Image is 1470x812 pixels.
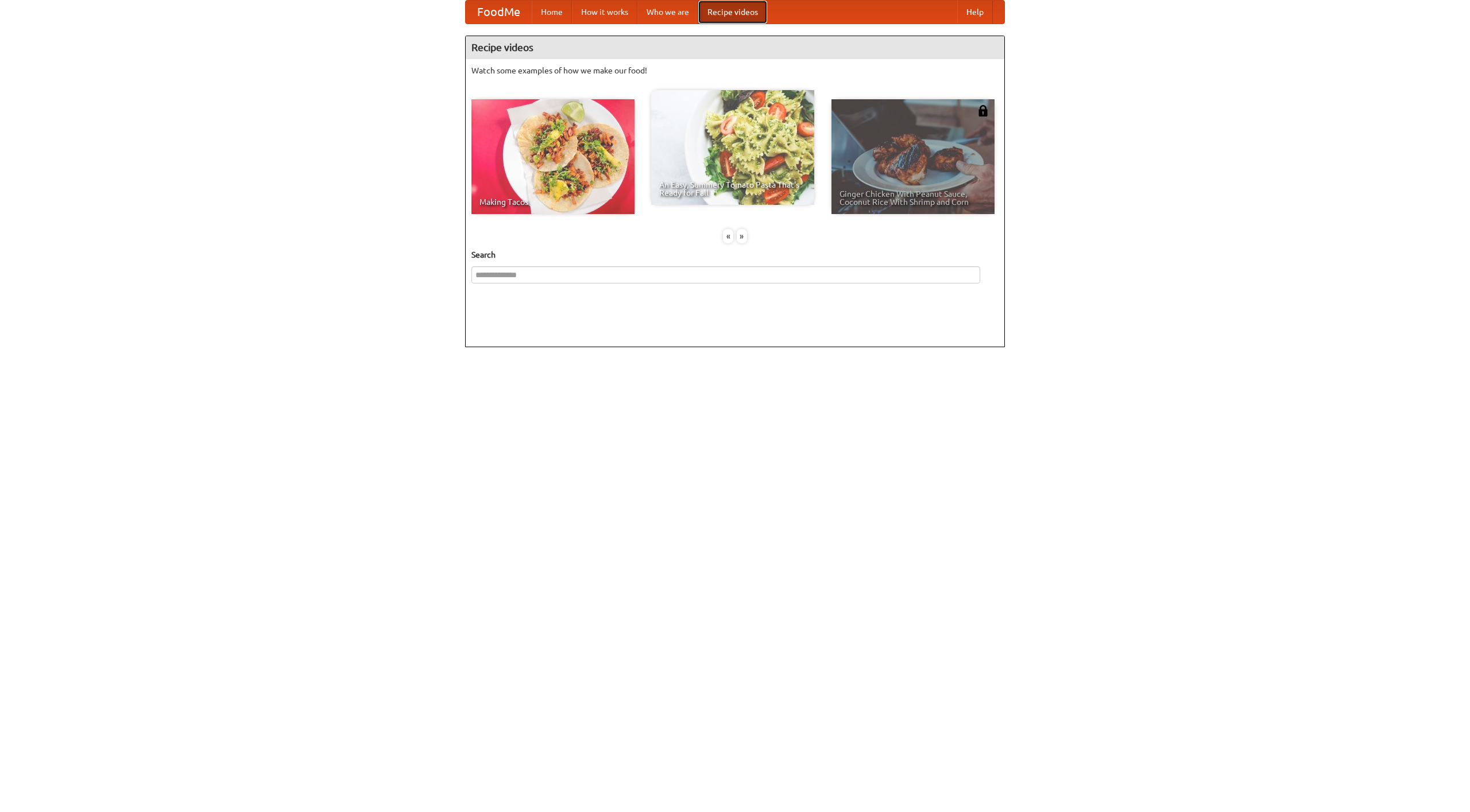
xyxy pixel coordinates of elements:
span: Making Tacos [479,198,626,206]
a: Making Tacos [471,99,635,214]
a: Recipe videos [698,1,767,24]
p: Watch some examples of how we make our food! [471,65,999,76]
a: Who we are [637,1,698,24]
div: « [723,229,733,243]
a: Help [957,1,993,24]
div: » [737,229,747,243]
a: Home [532,1,572,24]
span: An Easy, Summery Tomato Pasta That's Ready for Fall [659,181,806,197]
a: An Easy, Summery Tomato Pasta That's Ready for Fall [651,90,814,205]
h5: Search [471,249,999,261]
h4: Recipe videos [466,36,1004,59]
a: How it works [572,1,637,24]
img: 483408.png [977,105,989,116]
a: FoodMe [466,1,532,24]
